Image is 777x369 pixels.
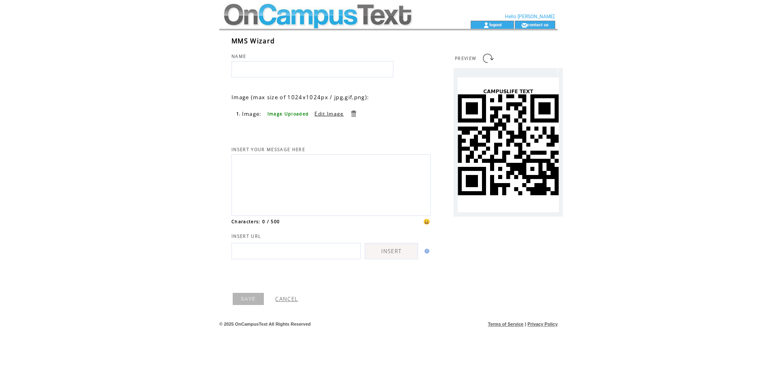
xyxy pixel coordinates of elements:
[231,94,369,101] span: Image (max size of 1024x1024px / jpg,gif,png):
[314,110,344,117] a: Edit Image
[233,293,264,305] a: SAVE
[521,22,527,28] img: contact_us_icon.gif
[489,22,502,27] a: logout
[505,14,554,19] span: Hello [PERSON_NAME]
[275,295,298,303] a: CANCEL
[231,233,261,239] span: INSERT URL
[527,22,549,27] a: contact us
[231,219,280,224] span: Characters: 0 / 500
[231,147,305,152] span: INSERT YOUR MESSAGE HERE
[422,249,429,254] img: help.gif
[483,22,489,28] img: account_icon.gif
[219,322,311,326] span: © 2025 OnCampusText All Rights Reserved
[350,110,357,117] a: Delete this item
[267,111,309,117] span: Image Uploaded
[423,218,431,225] span: 😀
[525,322,526,326] span: |
[242,110,262,117] span: Image:
[455,55,476,61] span: PREVIEW
[231,53,246,59] span: NAME
[365,243,418,259] a: INSERT
[231,36,275,45] span: MMS Wizard
[527,322,558,326] a: Privacy Policy
[488,322,524,326] a: Terms of Service
[236,111,241,117] span: 1.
